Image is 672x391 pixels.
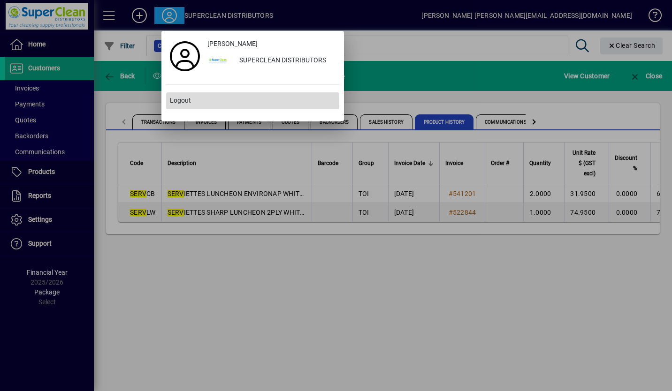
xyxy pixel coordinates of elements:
div: SUPERCLEAN DISTRIBUTORS [232,53,339,69]
span: [PERSON_NAME] [207,39,258,49]
button: Logout [166,92,339,109]
button: SUPERCLEAN DISTRIBUTORS [204,53,339,69]
a: Profile [166,48,204,65]
a: [PERSON_NAME] [204,36,339,53]
span: Logout [170,96,191,105]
